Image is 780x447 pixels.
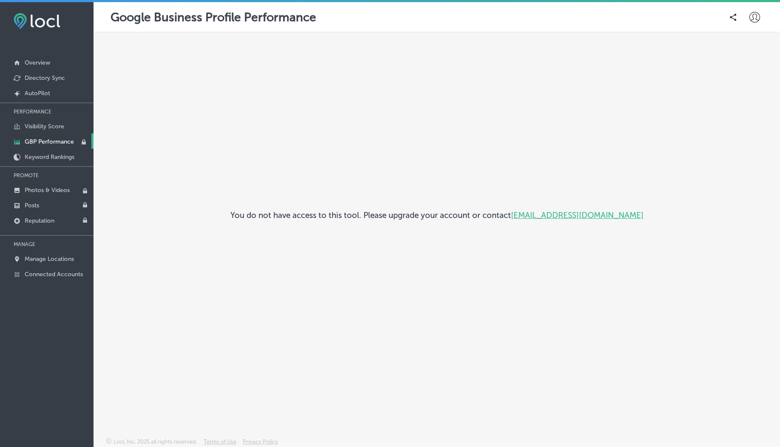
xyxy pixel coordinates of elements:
[25,202,39,209] p: Posts
[25,153,74,161] p: Keyword Rankings
[25,217,54,224] p: Reputation
[511,210,644,220] a: [EMAIL_ADDRESS][DOMAIN_NAME]
[230,210,644,220] h3: You do not have access to this tool. Please upgrade your account or contact
[25,90,50,97] p: AutoPilot
[25,138,74,145] p: GBP Performance
[25,74,65,82] p: Directory Sync
[25,255,74,263] p: Manage Locations
[25,187,70,194] p: Photos & Videos
[14,13,60,29] img: fda3e92497d09a02dc62c9cd864e3231.png
[25,271,83,278] p: Connected Accounts
[113,439,197,445] p: Locl, Inc. 2025 all rights reserved.
[111,10,316,24] p: Google Business Profile Performance
[25,123,64,130] p: Visibility Score
[25,59,50,66] p: Overview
